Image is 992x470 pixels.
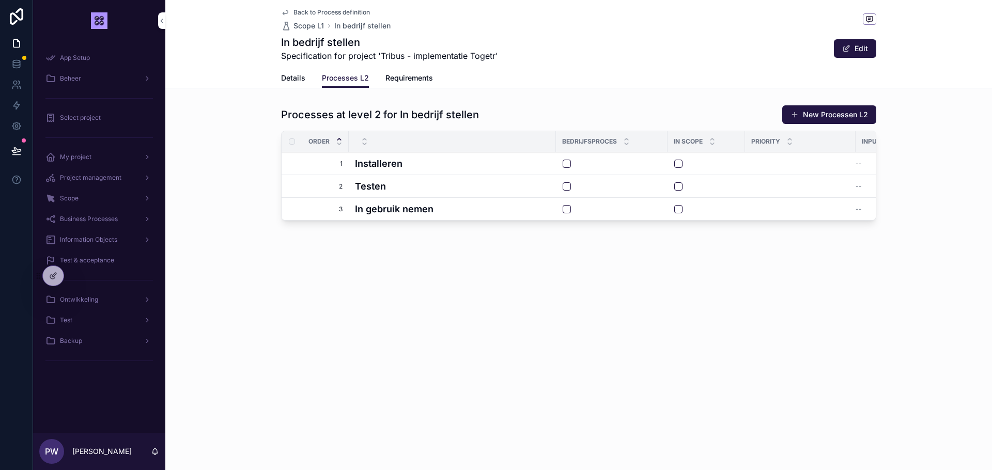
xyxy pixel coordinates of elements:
[60,54,90,62] span: App Setup
[60,295,98,304] span: Ontwikkeling
[315,182,343,191] span: 2
[293,21,324,31] span: Scope L1
[355,202,550,216] h4: In gebruik nemen
[856,205,862,213] span: --
[60,236,117,244] span: Information Objects
[334,21,391,31] a: In bedrijf stellen
[315,160,343,168] span: 1
[39,230,159,249] a: Information Objects
[281,69,305,89] a: Details
[281,21,324,31] a: Scope L1
[39,168,159,187] a: Project management
[39,251,159,270] a: Test & acceptance
[281,50,498,62] span: Specification for project 'Tribus - implementatie Togetr'
[33,41,165,382] div: scrollable content
[60,194,79,202] span: Scope
[834,39,876,58] button: Edit
[72,446,132,457] p: [PERSON_NAME]
[60,74,81,83] span: Beheer
[322,73,369,83] span: Processes L2
[856,160,862,168] span: --
[60,215,118,223] span: Business Processes
[281,35,498,50] h1: In bedrijf stellen
[293,8,370,17] span: Back to Process definition
[782,105,876,124] button: New Processen L2
[60,337,82,345] span: Backup
[39,332,159,350] a: Backup
[39,189,159,208] a: Scope
[562,137,617,146] span: Bedrijfsproces
[39,108,159,127] a: Select project
[355,179,550,193] h4: Testen
[39,290,159,309] a: Ontwikkeling
[281,73,305,83] span: Details
[322,69,369,88] a: Processes L2
[385,69,433,89] a: Requirements
[39,49,159,67] a: App Setup
[308,137,330,146] span: Order
[315,205,343,213] span: 3
[60,114,101,122] span: Select project
[39,311,159,330] a: Test
[751,137,780,146] span: Priority
[856,182,862,191] span: --
[39,210,159,228] a: Business Processes
[385,73,433,83] span: Requirements
[60,316,72,324] span: Test
[281,8,370,17] a: Back to Process definition
[39,69,159,88] a: Beheer
[45,445,58,458] span: PW
[39,148,159,166] a: My project
[60,153,91,161] span: My project
[60,174,121,182] span: Project management
[862,137,885,146] span: Inputs
[355,156,550,170] h4: Installeren
[91,12,107,29] img: App logo
[674,137,703,146] span: In scope
[281,107,479,122] h1: Processes at level 2 for In bedrijf stellen
[60,256,114,264] span: Test & acceptance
